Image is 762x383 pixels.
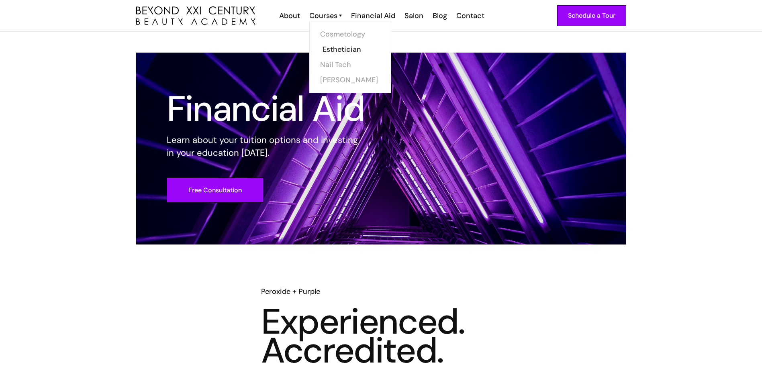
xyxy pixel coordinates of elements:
[346,10,399,21] a: Financial Aid
[167,177,264,203] a: Free Consultation
[320,26,380,42] a: Cosmetology
[320,72,380,88] a: [PERSON_NAME]
[433,10,447,21] div: Blog
[568,10,615,21] div: Schedule a Tour
[167,94,365,123] h1: Financial Aid
[309,10,337,21] div: Courses
[399,10,427,21] a: Salon
[427,10,451,21] a: Blog
[167,134,365,159] p: Learn about your tuition options and investing in your education [DATE].
[279,10,300,21] div: About
[351,10,395,21] div: Financial Aid
[309,21,391,93] nav: Courses
[309,10,342,21] a: Courses
[404,10,423,21] div: Salon
[456,10,484,21] div: Contact
[323,42,383,57] a: Esthetician
[261,307,501,365] h3: Experienced. Accredited.
[557,5,626,26] a: Schedule a Tour
[261,286,501,297] h6: Peroxide + Purple
[136,6,255,25] a: home
[320,57,380,72] a: Nail Tech
[136,6,255,25] img: beyond 21st century beauty academy logo
[274,10,304,21] a: About
[451,10,488,21] a: Contact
